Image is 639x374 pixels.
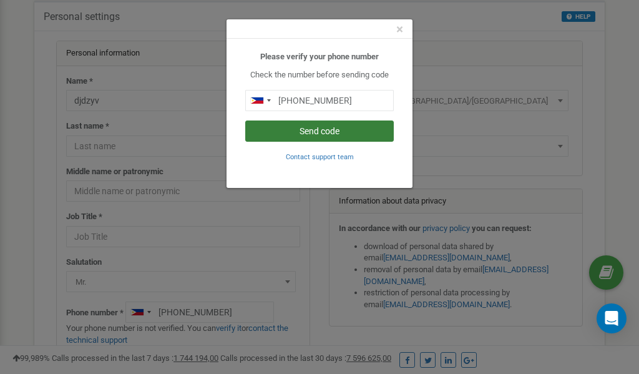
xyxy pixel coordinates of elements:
[286,153,354,161] small: Contact support team
[246,91,275,111] div: Telephone country code
[597,303,627,333] div: Open Intercom Messenger
[396,22,403,37] span: ×
[286,152,354,161] a: Contact support team
[245,121,394,142] button: Send code
[260,52,379,61] b: Please verify your phone number
[245,69,394,81] p: Check the number before sending code
[245,90,394,111] input: 0905 123 4567
[396,23,403,36] button: Close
